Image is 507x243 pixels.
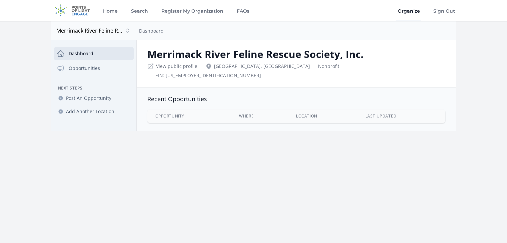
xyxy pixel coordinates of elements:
h2: Merrimack River Feline Rescue Society, Inc. [147,48,445,60]
button: Merrimack River Feline Rescue Society, Inc. [54,24,134,37]
div: EIN: [US_EMPLOYER_IDENTIFICATION_NUMBER] [155,72,261,79]
th: Location [288,110,357,123]
h3: Next Steps [54,86,134,91]
nav: Breadcrumb [139,27,164,35]
div: Nonprofit [318,63,339,70]
th: Last Updated [357,110,445,123]
h3: Recent Opportunities [147,95,445,103]
span: Merrimack River Feline Rescue Society, Inc. [56,27,123,35]
a: Post An Opportunity [54,92,134,104]
th: Where [231,110,288,123]
span: Add Another Location [66,108,114,115]
a: Add Another Location [54,106,134,118]
span: Post An Opportunity [66,95,111,102]
th: Opportunity [147,110,231,123]
a: View public profile [156,63,197,70]
a: Dashboard [139,28,164,34]
a: Dashboard [54,47,134,60]
div: [GEOGRAPHIC_DATA], [GEOGRAPHIC_DATA] [205,63,310,70]
a: Opportunities [54,62,134,75]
